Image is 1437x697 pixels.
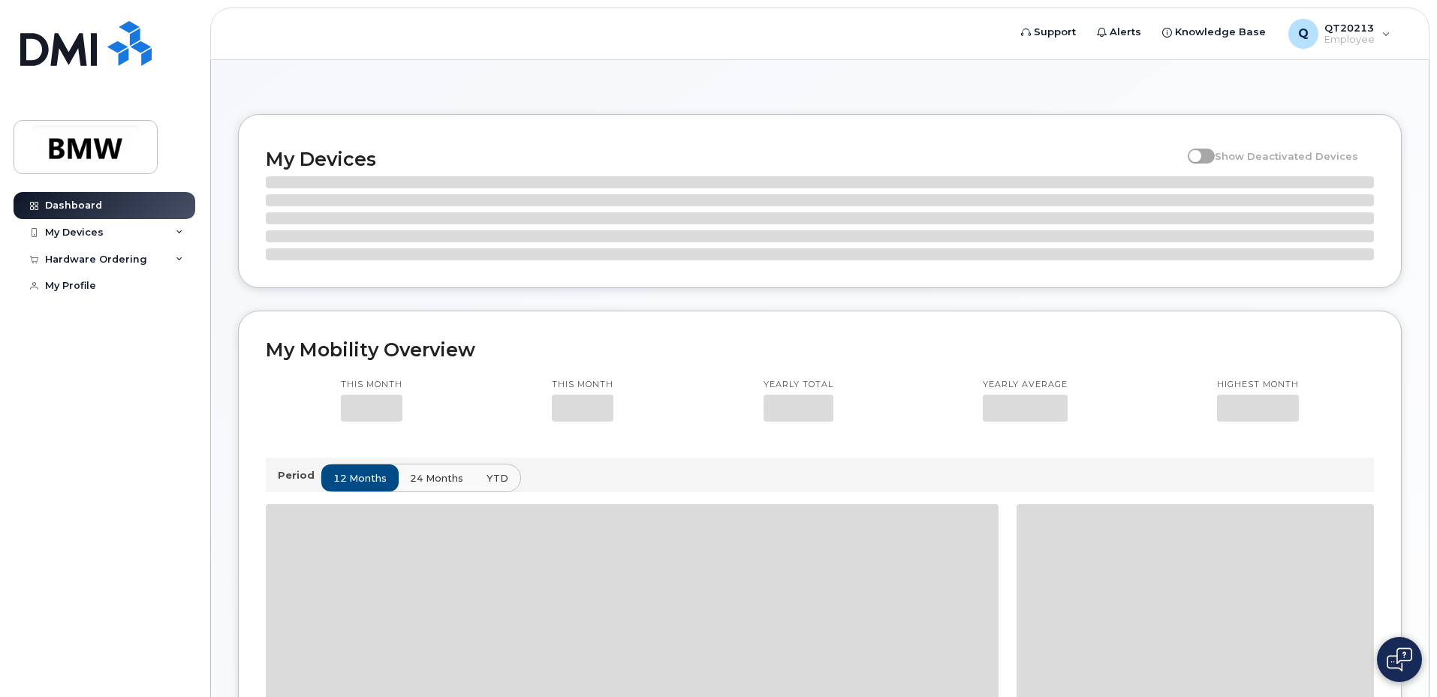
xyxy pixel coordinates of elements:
span: Show Deactivated Devices [1215,150,1358,162]
input: Show Deactivated Devices [1188,142,1200,154]
h2: My Mobility Overview [266,338,1374,361]
p: Yearly average [983,379,1068,391]
h2: My Devices [266,148,1180,170]
p: Highest month [1217,379,1299,391]
p: This month [552,379,613,391]
span: 24 months [410,471,463,485]
p: This month [341,379,402,391]
img: Open chat [1387,647,1412,671]
span: YTD [487,471,508,485]
p: Period [278,468,321,482]
p: Yearly total [764,379,833,391]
